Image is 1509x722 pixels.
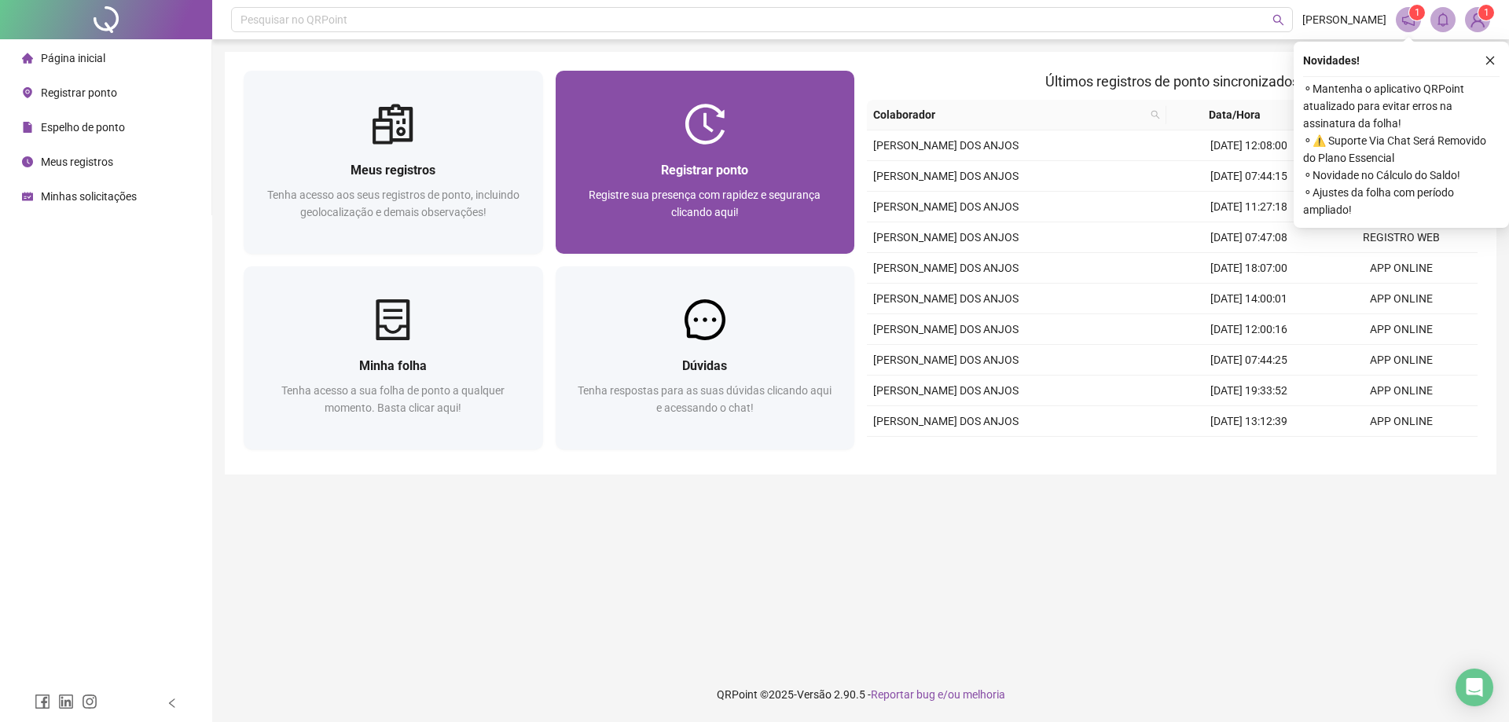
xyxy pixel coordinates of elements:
span: Registrar ponto [41,86,117,99]
span: ⚬ Novidade no Cálculo do Saldo! [1303,167,1500,184]
td: APP ONLINE [1325,437,1478,467]
td: APP ONLINE [1325,284,1478,314]
td: [DATE] 14:00:01 [1173,284,1325,314]
span: Página inicial [41,52,105,64]
span: bell [1436,13,1450,27]
span: [PERSON_NAME] [1302,11,1386,28]
span: Minha folha [359,358,427,373]
a: Meus registrosTenha acesso aos seus registros de ponto, incluindo geolocalização e demais observa... [244,71,543,254]
span: [PERSON_NAME] DOS ANJOS [873,292,1019,305]
span: Versão [797,688,832,701]
span: environment [22,87,33,98]
span: Meus registros [351,163,435,178]
span: left [167,698,178,709]
td: [DATE] 07:44:15 [1173,161,1325,192]
span: [PERSON_NAME] DOS ANJOS [873,415,1019,427]
span: instagram [82,694,97,709]
span: [PERSON_NAME] DOS ANJOS [873,139,1019,152]
span: Tenha acesso aos seus registros de ponto, incluindo geolocalização e demais observações! [267,189,520,218]
span: Tenha respostas para as suas dúvidas clicando aqui e acessando o chat! [578,384,832,414]
span: Dúvidas [682,358,727,373]
span: Registre sua presença com rapidez e segurança clicando aqui! [589,189,821,218]
td: APP ONLINE [1325,253,1478,284]
span: [PERSON_NAME] DOS ANJOS [873,231,1019,244]
span: search [1272,14,1284,26]
span: facebook [35,694,50,709]
span: [PERSON_NAME] DOS ANJOS [873,384,1019,397]
span: [PERSON_NAME] DOS ANJOS [873,200,1019,213]
span: [PERSON_NAME] DOS ANJOS [873,323,1019,335]
span: 1 [1484,7,1489,18]
td: [DATE] 18:07:00 [1173,253,1325,284]
div: Open Intercom Messenger [1456,669,1493,706]
span: [PERSON_NAME] DOS ANJOS [873,170,1019,182]
td: [DATE] 12:00:16 [1173,314,1325,345]
span: Registrar ponto [661,163,748,178]
a: DúvidasTenha respostas para as suas dúvidas clicando aqui e acessando o chat! [556,266,855,449]
span: search [1151,110,1160,119]
span: clock-circle [22,156,33,167]
span: Data/Hora [1173,106,1298,123]
span: Colaborador [873,106,1144,123]
span: [PERSON_NAME] DOS ANJOS [873,262,1019,274]
img: 64984 [1466,8,1489,31]
span: search [1147,103,1163,126]
a: Minha folhaTenha acesso a sua folha de ponto a qualquer momento. Basta clicar aqui! [244,266,543,449]
td: [DATE] 12:05:53 [1173,437,1325,467]
span: close [1485,55,1496,66]
span: [PERSON_NAME] DOS ANJOS [873,354,1019,366]
td: [DATE] 07:47:08 [1173,222,1325,253]
span: 1 [1415,7,1420,18]
span: Tenha acesso a sua folha de ponto a qualquer momento. Basta clicar aqui! [281,384,505,414]
td: APP ONLINE [1325,406,1478,437]
td: APP ONLINE [1325,376,1478,406]
span: ⚬ Mantenha o aplicativo QRPoint atualizado para evitar erros na assinatura da folha! [1303,80,1500,132]
span: home [22,53,33,64]
td: [DATE] 12:08:00 [1173,130,1325,161]
td: APP ONLINE [1325,345,1478,376]
sup: Atualize o seu contato no menu Meus Dados [1478,5,1494,20]
footer: QRPoint © 2025 - 2.90.5 - [212,667,1509,722]
td: [DATE] 19:33:52 [1173,376,1325,406]
a: Registrar pontoRegistre sua presença com rapidez e segurança clicando aqui! [556,71,855,254]
td: [DATE] 11:27:18 [1173,192,1325,222]
span: ⚬ Ajustes da folha com período ampliado! [1303,184,1500,218]
td: REGISTRO WEB [1325,222,1478,253]
td: [DATE] 13:12:39 [1173,406,1325,437]
span: Minhas solicitações [41,190,137,203]
span: Meus registros [41,156,113,168]
span: Últimos registros de ponto sincronizados [1045,73,1299,90]
span: ⚬ ⚠️ Suporte Via Chat Será Removido do Plano Essencial [1303,132,1500,167]
span: schedule [22,191,33,202]
span: Espelho de ponto [41,121,125,134]
th: Data/Hora [1166,100,1316,130]
sup: 1 [1409,5,1425,20]
td: [DATE] 07:44:25 [1173,345,1325,376]
span: Novidades ! [1303,52,1360,69]
td: APP ONLINE [1325,314,1478,345]
span: file [22,122,33,133]
span: linkedin [58,694,74,709]
span: notification [1401,13,1415,27]
span: Reportar bug e/ou melhoria [871,688,1005,701]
